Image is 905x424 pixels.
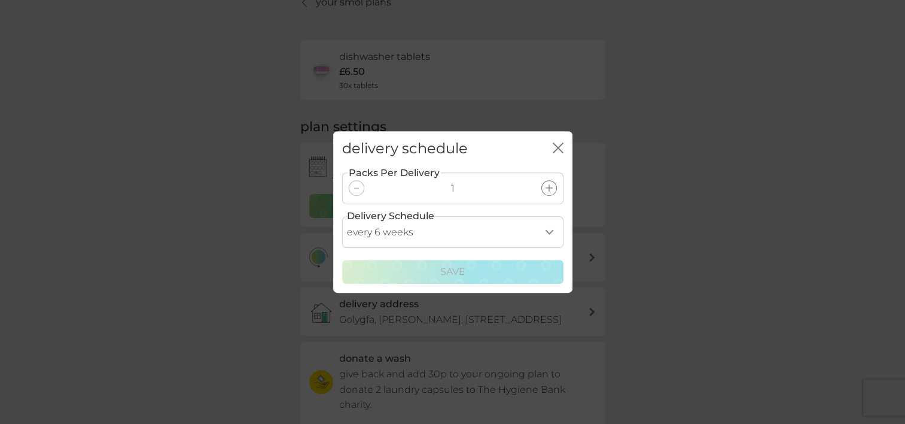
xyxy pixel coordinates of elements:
[347,208,434,224] label: Delivery Schedule
[342,260,563,284] button: Save
[440,264,465,280] p: Save
[451,181,455,196] p: 1
[553,143,563,155] button: close
[348,165,441,181] label: Packs Per Delivery
[342,140,468,158] h2: delivery schedule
